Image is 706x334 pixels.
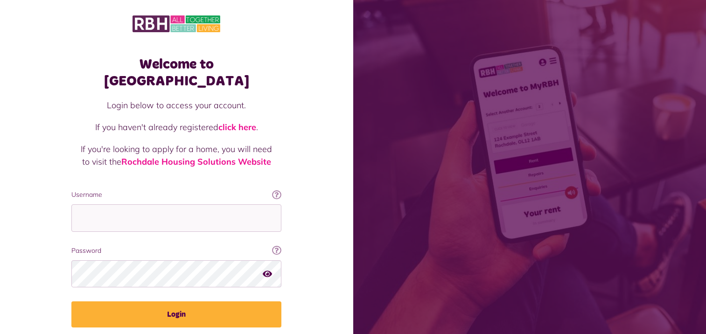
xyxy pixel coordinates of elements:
[71,190,281,200] label: Username
[81,143,272,168] p: If you're looking to apply for a home, you will need to visit the
[71,56,281,90] h1: Welcome to [GEOGRAPHIC_DATA]
[133,14,220,34] img: MyRBH
[81,121,272,133] p: If you haven't already registered .
[71,301,281,327] button: Login
[218,122,256,132] a: click here
[121,156,271,167] a: Rochdale Housing Solutions Website
[71,246,281,256] label: Password
[81,99,272,111] p: Login below to access your account.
